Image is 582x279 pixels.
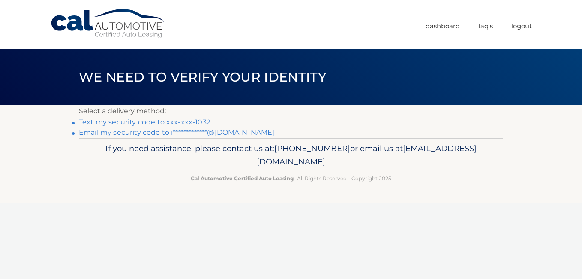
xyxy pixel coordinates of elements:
strong: Cal Automotive Certified Auto Leasing [191,175,294,182]
a: FAQ's [478,19,493,33]
a: Logout [511,19,532,33]
p: If you need assistance, please contact us at: or email us at [84,142,498,169]
p: Select a delivery method: [79,105,503,117]
span: [PHONE_NUMBER] [274,143,350,153]
a: Cal Automotive [50,9,166,39]
span: We need to verify your identity [79,69,326,85]
p: - All Rights Reserved - Copyright 2025 [84,174,498,183]
a: Text my security code to xxx-xxx-1032 [79,118,210,126]
a: Dashboard [426,19,460,33]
